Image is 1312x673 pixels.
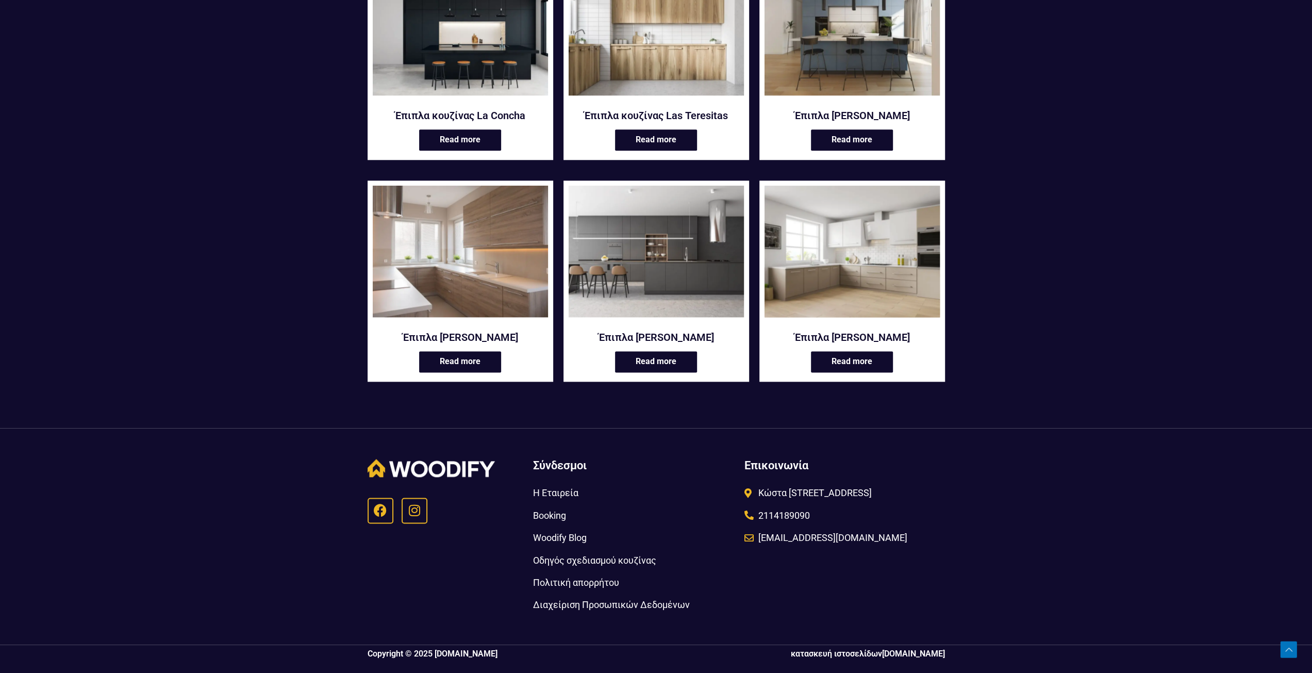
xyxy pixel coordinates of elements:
a: Πολιτική απορρήτου [533,574,734,591]
a: Έπιπλα κουζίνας Querim [765,186,940,324]
a: Η Εταιρεία [533,484,734,501]
span: Booking [533,507,566,524]
a: Έπιπλα [PERSON_NAME] [765,109,940,122]
a: [EMAIL_ADDRESS][DOMAIN_NAME] [744,529,943,546]
img: Querim κουζίνα [765,186,940,317]
a: Read more about “Έπιπλα κουζίνας Nudey” [419,351,501,372]
a: Booking [533,507,734,524]
a: Read more about “Έπιπλα κουζίνας Querim” [811,351,893,372]
span: Woodify Blog [533,529,586,546]
span: [EMAIL_ADDRESS][DOMAIN_NAME] [756,529,907,546]
span: Πολιτική απορρήτου [533,574,619,591]
a: Έπιπλα κουζίνας La Concha [373,109,548,122]
a: Κώστα [STREET_ADDRESS] [744,484,943,501]
span: 2114189090 [756,507,810,524]
span: Διαχείριση Προσωπικών Δεδομένων [533,596,689,613]
span: Κώστα [STREET_ADDRESS] [756,484,872,501]
a: 2114189090 [744,507,943,524]
a: Έπιπλα κουζίνας Las Teresitas [569,109,744,122]
span: Σύνδεσμοι [533,459,586,472]
a: Woodify Blog [533,529,734,546]
span: Επικοινωνία [744,459,808,472]
p: κατασκευή ιστοσελίδων [661,650,945,658]
a: Έπιπλα κουζίνας Nudey [373,186,548,324]
a: Οδηγός σχεδιασμού κουζίνας [533,552,734,569]
a: Read more about “Έπιπλα κουζίνας Matira” [811,129,893,151]
a: Έπιπλα [PERSON_NAME] [373,331,548,344]
a: [DOMAIN_NAME] [882,649,945,659]
a: Έπιπλα [PERSON_NAME] [765,331,940,344]
img: Woodify [368,459,495,477]
span: Οδηγός σχεδιασμού κουζίνας [533,552,656,569]
a: Read more about “Έπιπλα κουζίνας Las Teresitas” [615,129,697,151]
a: Read more about “Έπιπλα κουζίνας Oludeniz” [615,351,697,372]
a: Read more about “Έπιπλα κουζίνας La Concha” [419,129,501,151]
a: Διαχείριση Προσωπικών Δεδομένων [533,596,734,613]
a: Έπιπλα κουζίνας Oludeniz [569,186,744,324]
p: Copyright © 2025 [DOMAIN_NAME] [368,650,651,658]
a: Έπιπλα [PERSON_NAME] [569,331,744,344]
span: Η Εταιρεία [533,484,578,501]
